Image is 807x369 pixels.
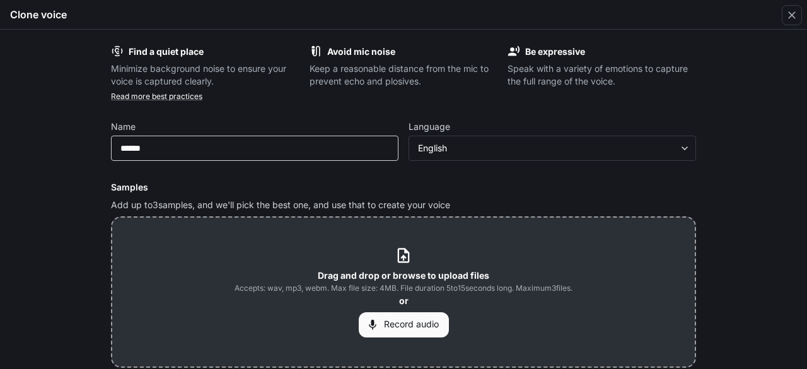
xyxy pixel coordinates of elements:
[327,46,395,57] b: Avoid mic noise
[508,62,696,88] p: Speak with a variety of emotions to capture the full range of the voice.
[409,122,450,131] p: Language
[111,91,202,101] a: Read more best practices
[129,46,204,57] b: Find a quiet place
[111,199,696,211] p: Add up to 3 samples, and we'll pick the best one, and use that to create your voice
[310,62,498,88] p: Keep a reasonable distance from the mic to prevent echo and plosives.
[111,62,299,88] p: Minimize background noise to ensure your voice is captured clearly.
[525,46,585,57] b: Be expressive
[318,270,489,281] b: Drag and drop or browse to upload files
[10,8,67,21] h5: Clone voice
[418,142,675,155] div: English
[399,295,409,306] b: or
[409,142,695,155] div: English
[111,122,136,131] p: Name
[359,312,449,337] button: Record audio
[235,282,572,295] span: Accepts: wav, mp3, webm. Max file size: 4MB. File duration 5 to 15 seconds long. Maximum 3 files.
[111,181,696,194] h6: Samples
